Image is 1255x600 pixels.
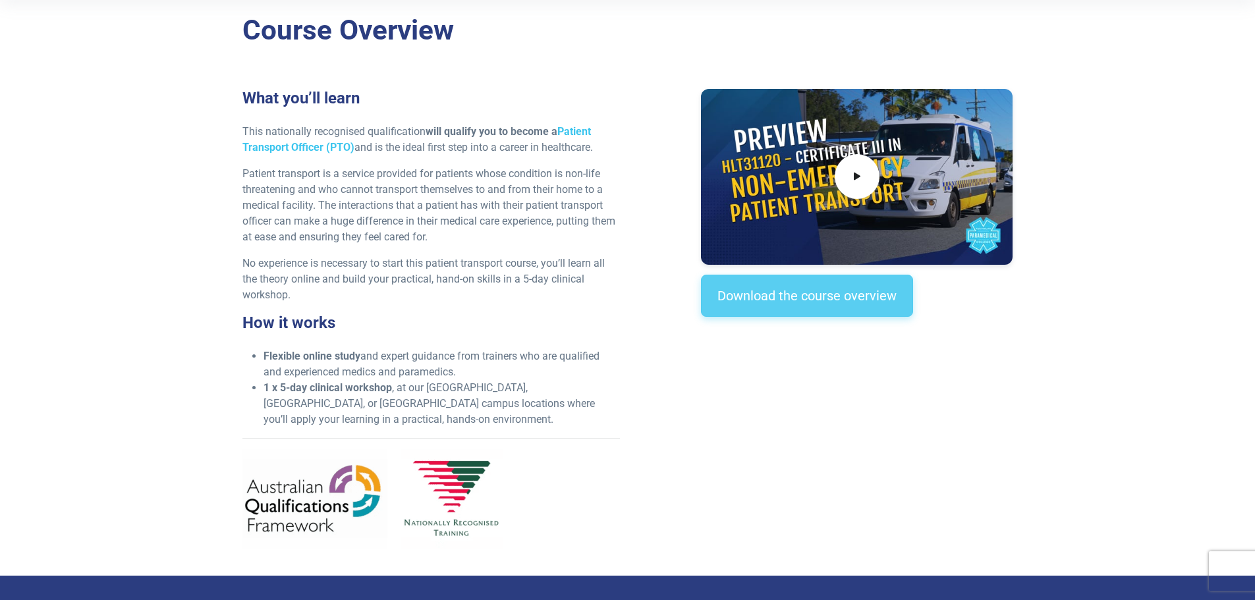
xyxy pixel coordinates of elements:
[701,343,1013,411] iframe: EmbedSocial Universal Widget
[242,256,620,303] p: No experience is necessary to start this patient transport course, you’ll learn all the theory on...
[264,348,620,380] li: and expert guidance from trainers who are qualified and experienced medics and paramedics.
[242,89,620,108] h3: What you’ll learn
[701,275,913,317] a: Download the course overview
[242,124,620,155] p: This nationally recognised qualification and is the ideal first step into a career in healthcare.
[264,380,620,427] li: , at our [GEOGRAPHIC_DATA], [GEOGRAPHIC_DATA], or [GEOGRAPHIC_DATA] campus locations where you’ll...
[242,314,620,333] h3: How it works
[264,381,392,394] strong: 1 x 5-day clinical workshop
[242,14,1013,47] h2: Course Overview
[242,125,591,153] a: Patient Transport Officer (PTO)
[242,166,620,245] p: Patient transport is a service provided for patients whose condition is non-life threatening and ...
[242,125,591,153] strong: will qualify you to become a
[264,350,360,362] strong: Flexible online study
